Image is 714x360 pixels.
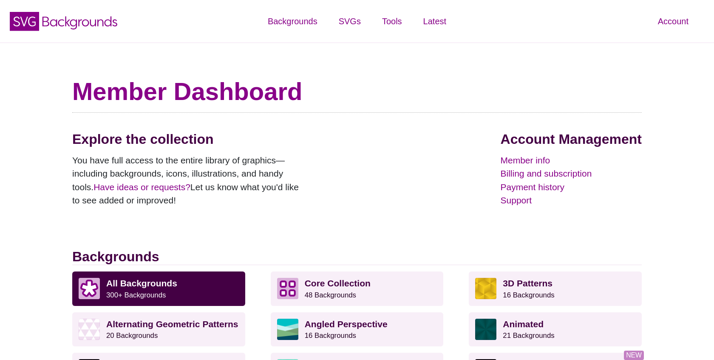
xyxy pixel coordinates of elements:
[413,9,457,34] a: Latest
[257,9,328,34] a: Backgrounds
[503,319,544,329] strong: Animated
[501,131,642,147] h2: Account Management
[501,180,642,194] a: Payment history
[305,278,371,288] strong: Core Collection
[72,271,245,306] a: All Backgrounds 300+ Backgrounds
[501,167,642,180] a: Billing and subscription
[647,9,699,34] a: Account
[72,249,642,265] h2: Backgrounds
[371,9,413,34] a: Tools
[72,154,306,207] p: You have full access to the entire library of graphics—including backgrounds, icons, illustration...
[469,312,642,346] a: Animated21 Backgrounds
[271,271,444,306] a: Core Collection 48 Backgrounds
[72,131,306,147] h2: Explore the collection
[475,278,496,299] img: fancy golden cube pattern
[475,319,496,340] img: green rave light effect animated background
[305,331,356,340] small: 16 Backgrounds
[72,77,642,106] h1: Member Dashboard
[503,291,554,299] small: 16 Backgrounds
[469,271,642,306] a: 3D Patterns16 Backgrounds
[72,312,245,346] a: Alternating Geometric Patterns20 Backgrounds
[503,278,552,288] strong: 3D Patterns
[79,319,100,340] img: light purple and white alternating triangle pattern
[305,291,356,299] small: 48 Backgrounds
[328,9,371,34] a: SVGs
[106,331,158,340] small: 20 Backgrounds
[106,278,177,288] strong: All Backgrounds
[503,331,554,340] small: 21 Backgrounds
[106,291,166,299] small: 300+ Backgrounds
[93,182,190,192] a: Have ideas or requests?
[501,194,642,207] a: Support
[277,319,298,340] img: abstract landscape with sky mountains and water
[501,154,642,167] a: Member info
[106,319,238,329] strong: Alternating Geometric Patterns
[271,312,444,346] a: Angled Perspective16 Backgrounds
[305,319,388,329] strong: Angled Perspective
